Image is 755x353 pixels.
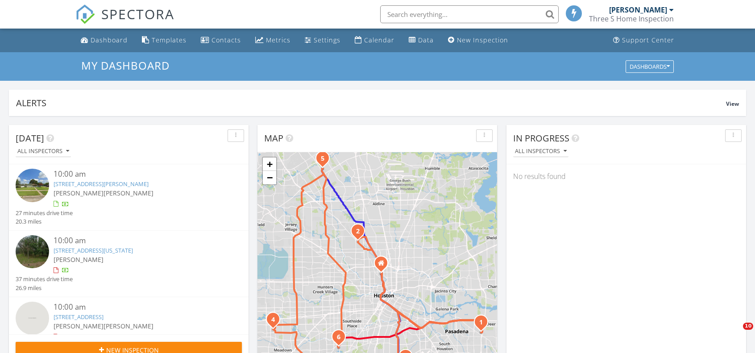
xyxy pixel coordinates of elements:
[264,132,283,144] span: Map
[506,164,746,188] div: No results found
[16,145,71,158] button: All Inspectors
[626,60,674,73] button: Dashboards
[152,36,187,44] div: Templates
[54,255,104,264] span: [PERSON_NAME]
[54,302,223,313] div: 10:00 am
[54,235,223,246] div: 10:00 am
[54,313,104,321] a: [STREET_ADDRESS]
[54,322,104,330] span: [PERSON_NAME]
[610,32,678,49] a: Support Center
[339,336,344,342] div: 5010 Redstart St, Houston, TX 77035
[54,246,133,254] a: [STREET_ADDRESS][US_STATE]
[380,5,559,23] input: Search everything...
[101,4,174,23] span: SPECTORA
[104,189,153,197] span: [PERSON_NAME]
[263,171,276,184] a: Zoom out
[630,63,670,70] div: Dashboards
[609,5,667,14] div: [PERSON_NAME]
[513,132,569,144] span: In Progress
[381,263,386,268] div: 1001 Vincent St, Houston TX 77009
[16,209,73,217] div: 27 minutes drive time
[622,36,674,44] div: Support Center
[16,275,73,283] div: 37 minutes drive time
[75,12,174,31] a: SPECTORA
[54,189,104,197] span: [PERSON_NAME]
[743,323,753,330] span: 10
[138,32,190,49] a: Templates
[75,4,95,24] img: The Best Home Inspection Software - Spectora
[16,235,49,269] img: streetview
[252,32,294,49] a: Metrics
[444,32,512,49] a: New Inspection
[418,36,434,44] div: Data
[405,32,437,49] a: Data
[16,169,242,226] a: 10:00 am [STREET_ADDRESS][PERSON_NAME] [PERSON_NAME][PERSON_NAME] 27 minutes drive time 20.3 miles
[81,58,170,73] span: My Dashboard
[479,320,483,326] i: 1
[263,158,276,171] a: Zoom in
[16,132,44,144] span: [DATE]
[54,169,223,180] div: 10:00 am
[358,231,363,236] div: 6727 Utah St, Houston, TX 77091
[271,317,275,323] i: 4
[17,148,69,154] div: All Inspectors
[337,334,340,341] i: 6
[323,158,328,163] div: 4219 Mossy banks Ln, Houston, TX 77068
[16,302,49,335] img: streetview
[16,284,73,292] div: 26.9 miles
[104,322,153,330] span: [PERSON_NAME]
[356,228,360,235] i: 2
[364,36,394,44] div: Calendar
[16,169,49,202] img: streetview
[725,323,746,344] iframe: Intercom live chat
[726,100,739,108] span: View
[314,36,340,44] div: Settings
[351,32,398,49] a: Calendar
[301,32,344,49] a: Settings
[91,36,128,44] div: Dashboard
[212,36,241,44] div: Contacts
[16,217,73,226] div: 20.3 miles
[321,156,324,162] i: 5
[266,36,290,44] div: Metrics
[515,148,567,154] div: All Inspectors
[54,180,149,188] a: [STREET_ADDRESS][PERSON_NAME]
[513,145,568,158] button: All Inspectors
[273,319,278,324] div: 7610 Timberway Ln, Houston, TX 77072
[77,32,131,49] a: Dashboard
[589,14,674,23] div: Three S Home Inspection
[16,97,726,109] div: Alerts
[481,322,486,327] div: 3721 Newton Dr, Pasadena, TX 77503
[16,235,242,292] a: 10:00 am [STREET_ADDRESS][US_STATE] [PERSON_NAME] 37 minutes drive time 26.9 miles
[457,36,508,44] div: New Inspection
[197,32,245,49] a: Contacts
